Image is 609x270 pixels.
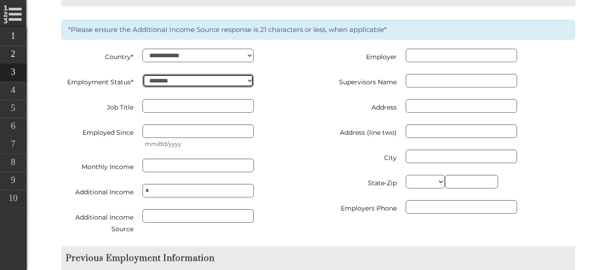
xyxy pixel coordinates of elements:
[406,99,517,113] input: address
[61,159,133,173] label: Monthly Income
[445,175,499,188] input: zipcode
[142,209,254,223] input: additional income source
[406,200,517,214] input: employer's phone number
[325,99,397,113] label: Address
[61,253,575,264] h2: Previous Employment Information
[325,175,397,189] label: State-Zip
[406,49,517,62] input: employer
[61,20,575,40] div: *Please ensure the Additional Income Source response is 21 characters or less, when applicable*
[406,74,517,87] input: supervisor's name
[142,49,254,62] select: country
[61,74,133,88] label: Employment Status
[61,184,133,198] label: Additional Income
[325,124,397,138] label: Address (line two)
[406,124,517,138] input: address extend field
[325,200,397,214] label: Employers Phone
[142,159,254,172] input: Monthly Income
[142,99,254,113] input: employer's designation
[142,74,254,87] select: employment status
[142,184,254,197] input: additional income
[142,138,311,150] span: mm/dd/yyyy
[61,99,133,113] label: Job Title
[406,175,445,188] select: state
[61,124,133,138] label: Employed Since
[61,209,133,235] label: Additional Income Source
[61,49,133,63] label: Country
[142,124,254,138] input: Employed since,Date employed since, please enter date in the format of two digits month slash two...
[325,150,397,164] label: City
[325,74,397,88] label: Supervisors Name
[325,49,397,63] label: Employer
[406,150,517,163] input: city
